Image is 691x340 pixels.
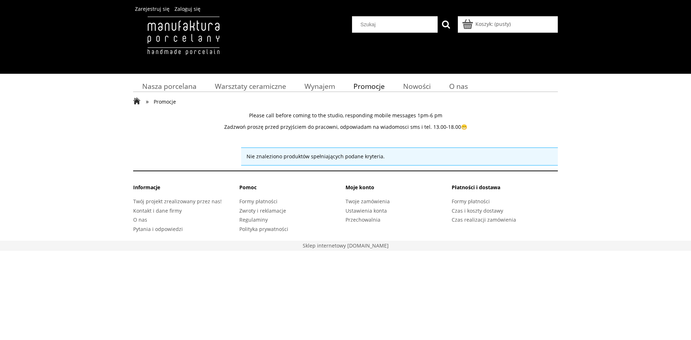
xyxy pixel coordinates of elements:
span: Nasza porcelana [142,81,197,91]
p: Zadzwoń proszę przed przyjściem do pracowni, odpowiadam na wiadomosci sms i tel. 13.00-18.00😁 [133,124,558,130]
p: Please call before coming to the studio, responding mobile messages 1pm-6 pm [133,112,558,119]
a: O nas [440,79,477,93]
li: Pomoc [239,184,345,196]
a: Formy płatności [452,198,490,205]
li: Płatności i dostawa [452,184,558,196]
a: Promocje [344,79,394,93]
a: Zaloguj się [175,5,200,12]
a: Kontakt i dane firmy [133,207,182,214]
span: Koszyk: [475,21,493,27]
a: Ustawienia konta [345,207,387,214]
a: Produkty w koszyku 0. Przejdź do koszyka [463,21,511,27]
a: O nas [133,216,147,223]
a: Sklep stworzony na platformie Shoper. Przejdź do strony shoper.pl - otwiera się w nowej karcie [303,242,389,249]
a: Polityka prywatności [239,226,288,232]
a: Czas i koszty dostawy [452,207,503,214]
a: Przechowalnia [345,216,380,223]
a: Wynajem [295,79,344,93]
a: Formy płatności [239,198,277,205]
p: Nie znaleziono produktów spełniających podane kryteria. [247,153,552,160]
a: Twoje zamówienia [345,198,390,205]
a: Regulaminy [239,216,268,223]
span: Warsztaty ceramiczne [215,81,286,91]
span: O nas [449,81,468,91]
a: Warsztaty ceramiczne [206,79,295,93]
a: Czas realizacji zamówienia [452,216,516,223]
span: Wynajem [304,81,335,91]
a: Nasza porcelana [133,79,206,93]
a: Zwroty i reklamacje [239,207,286,214]
span: » [146,97,149,105]
a: Nowości [394,79,440,93]
input: Szukaj w sklepie [355,17,438,32]
a: Zarejestruj się [135,5,170,12]
a: Pytania i odpowiedzi [133,226,183,232]
li: Informacje [133,184,239,196]
img: Manufaktura Porcelany [133,16,234,70]
li: Moje konto [345,184,452,196]
a: Twój projekt zrealizowany przez nas! [133,198,222,205]
span: Promocje [353,81,385,91]
button: Szukaj [438,16,454,33]
span: Promocje [154,98,176,105]
span: Nowości [403,81,431,91]
b: (pusty) [494,21,511,27]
